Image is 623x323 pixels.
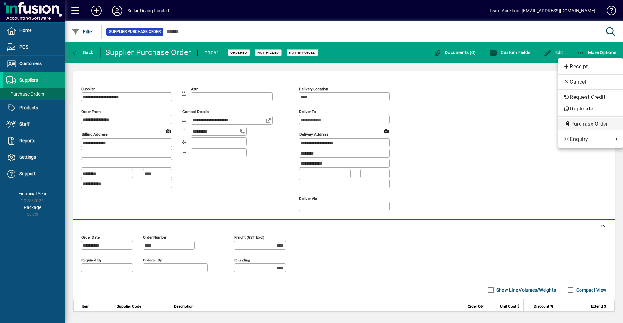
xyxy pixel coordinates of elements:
span: Enquiry [563,135,610,143]
span: Duplicate [563,105,618,113]
span: Receipt [563,63,618,71]
span: Request Credit [563,93,618,101]
span: Cancel [563,78,618,86]
span: Purchase Order [563,121,611,127]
